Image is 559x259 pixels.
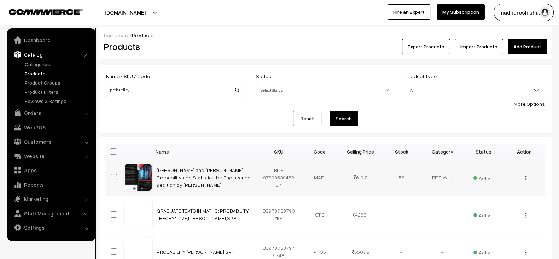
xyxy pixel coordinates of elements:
[504,144,545,159] th: Action
[258,159,299,196] td: BITS 9789353945237
[132,32,153,38] span: Products
[525,213,526,218] img: Menu
[402,39,450,54] button: Export Products
[258,196,299,233] td: BS9780387902104
[388,4,430,20] a: Hire an Expert
[157,249,235,255] a: PROBABILITY,[PERSON_NAME],SPR
[406,84,545,96] span: All
[406,83,545,97] span: All
[9,150,93,162] a: Website
[9,7,71,16] a: COMMMERCE
[463,144,504,159] th: Status
[9,121,93,134] a: WebPOS
[256,84,395,96] span: Select Status
[9,207,93,220] a: Staff Management
[473,247,493,256] span: Active
[494,4,554,21] button: madhuresh sha…
[9,9,83,15] img: COMMMERCE
[422,196,463,233] td: -
[106,73,150,80] label: Name / SKU / Code
[381,196,422,233] td: -
[80,4,170,21] button: [DOMAIN_NAME]
[157,167,251,188] a: [PERSON_NAME] and [PERSON_NAME] Probability and Statistics for Engineering 9edition by [PERSON_NAME]
[340,196,381,233] td: 4283.1
[9,107,93,119] a: Orders
[525,250,526,255] img: Menu
[514,101,545,107] a: More Options
[9,164,93,177] a: Apps
[23,97,93,105] a: Reviews & Ratings
[104,31,547,39] div: /
[9,221,93,234] a: Settings
[525,176,526,180] img: Menu
[455,39,503,54] a: Import Products
[9,48,93,61] a: Catalog
[381,144,422,159] th: Stock
[330,111,358,126] button: Search
[340,159,381,196] td: 619.2
[23,70,93,77] a: Products
[9,135,93,148] a: Customers
[104,41,245,52] h2: Products
[9,178,93,191] a: Reports
[9,34,93,46] a: Dashboard
[299,196,340,233] td: GTI3
[340,144,381,159] th: Selling Price
[104,32,130,38] a: Dashboard
[299,144,340,159] th: Code
[508,39,547,54] a: Add Product
[256,83,395,97] span: Select Status
[422,144,463,159] th: Category
[258,144,299,159] th: SKU
[473,210,493,219] span: Active
[540,7,550,18] img: user
[152,144,258,159] th: Name
[23,61,93,68] a: Categories
[23,88,93,96] a: Product Filters
[381,159,422,196] td: 58
[293,111,321,126] a: Reset
[406,73,437,80] label: Product Type
[157,208,249,221] a: GRADUATE TEXTS IN MATHS: PROBABILITY THEORY.1-4/E,[PERSON_NAME],SPR
[437,4,485,20] a: My Subscription
[106,83,245,97] input: Name / SKU / Code
[299,159,340,196] td: MAF1
[23,79,93,86] a: Product Groups
[422,159,463,196] td: BITS Wilp
[9,192,93,205] a: Marketing
[473,173,493,182] span: Active
[256,73,271,80] label: Status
